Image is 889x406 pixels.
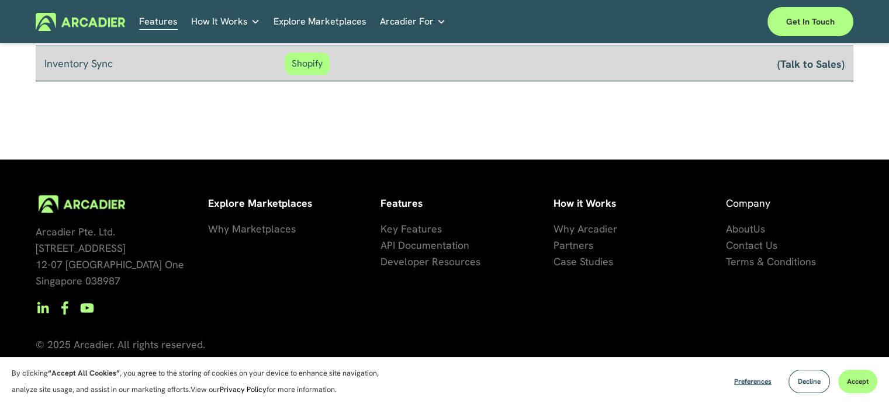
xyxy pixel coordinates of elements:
span: Preferences [734,377,772,386]
span: Shopify [285,53,330,75]
span: API Documentation [380,238,469,252]
a: artners [559,237,593,254]
span: artners [559,238,593,252]
a: Privacy Policy [220,384,267,394]
span: © 2025 Arcadier. All rights reserved. [36,338,205,351]
a: YouTube [80,301,94,315]
span: Developer Resources [380,255,480,268]
strong: Features [380,196,423,210]
span: Key Features [380,222,442,235]
span: Terms & Conditions [726,255,816,268]
a: API Documentation [380,237,469,254]
a: Terms & Conditions [726,254,816,270]
p: By clicking , you agree to the storing of cookies on your device to enhance site navigation, anal... [12,365,392,398]
a: Developer Resources [380,254,480,270]
strong: Explore Marketplaces [208,196,312,210]
span: Decline [798,377,821,386]
span: Ca [554,255,566,268]
span: Us [753,222,765,235]
span: How It Works [191,13,248,30]
span: Contact Us [726,238,777,252]
a: (Talk to Sales) [777,57,845,71]
a: Ca [554,254,566,270]
a: LinkedIn [36,301,50,315]
span: Arcadier Pte. Ltd. [STREET_ADDRESS] 12-07 [GEOGRAPHIC_DATA] One Singapore 038987 [36,225,184,287]
span: se Studies [566,255,613,268]
button: Decline [788,370,830,393]
a: Why Arcadier [554,221,617,237]
div: Widget de chat [831,350,889,406]
span: About [726,222,753,235]
a: se Studies [566,254,613,270]
strong: “Accept All Cookies” [48,368,120,378]
span: Company [726,196,770,210]
a: P [554,237,559,254]
span: Arcadier For [380,13,434,30]
a: Why Marketplaces [208,221,296,237]
span: P [554,238,559,252]
a: Key Features [380,221,442,237]
div: Inventory Sync [44,55,285,72]
a: Get in touch [767,7,853,36]
a: About [726,221,753,237]
a: folder dropdown [191,13,260,31]
a: Features [139,13,178,31]
img: Arcadier [36,13,125,31]
button: Preferences [725,370,780,393]
strong: How it Works [554,196,616,210]
a: Contact Us [726,237,777,254]
a: Explore Marketplaces [274,13,366,31]
iframe: Chat Widget [831,350,889,406]
span: Why Arcadier [554,222,617,235]
a: Facebook [58,301,72,315]
span: Why Marketplaces [208,222,296,235]
a: folder dropdown [380,13,446,31]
